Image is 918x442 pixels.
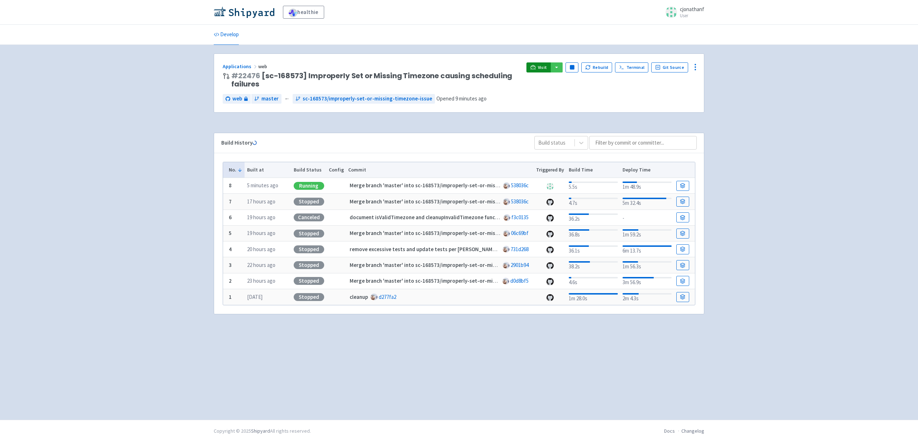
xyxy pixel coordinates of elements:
div: 3m 56.9s [623,276,672,287]
div: Stopped [294,245,324,253]
div: 6m 13.7s [623,244,672,255]
button: Pause [566,62,578,72]
a: cjonathanf User [661,6,704,18]
span: master [261,95,279,103]
time: 19 hours ago [247,230,275,236]
div: 5.5s [569,180,618,191]
a: Build Details [676,244,689,254]
a: sc-168573/improperly-set-or-missing-timezone-issue [293,94,435,104]
strong: remove excessive tests and update tests per [PERSON_NAME] and [PERSON_NAME] [350,246,548,253]
b: 3 [229,262,232,268]
div: Canceled [294,213,324,221]
div: Copyright © 2025 All rights reserved. [214,427,311,435]
a: Build Details [676,292,689,302]
div: Running [294,182,324,190]
th: Built at [245,162,291,178]
div: Stopped [294,261,324,269]
a: Build Details [676,197,689,207]
a: Develop [214,25,239,45]
b: 2 [229,277,232,284]
div: 36.2s [569,212,618,223]
time: 23 hours ago [247,277,275,284]
a: 2901b94 [511,262,529,268]
a: d0d8bf5 [510,277,529,284]
div: 4.6s [569,276,618,287]
div: 4.7s [569,196,618,207]
input: Filter by commit or committer... [589,136,697,150]
div: Stopped [294,293,324,301]
a: Build Details [676,260,689,270]
span: sc-168573/improperly-set-or-missing-timezone-issue [303,95,432,103]
span: ← [284,95,290,103]
img: Shipyard logo [214,6,274,18]
strong: cleanup [350,293,368,300]
strong: Merge branch 'master' into sc-168573/improperly-set-or-missing-timezone-issue [350,277,545,284]
div: 2m 4.3s [623,292,672,303]
th: Config [326,162,346,178]
div: 5m 32.4s [623,196,672,207]
div: Build History [221,139,523,147]
a: Applications [223,63,258,70]
button: Rebuild [581,62,612,72]
strong: Merge branch 'master' into sc-168573/improperly-set-or-missing-timezone-issue [350,230,545,236]
div: Stopped [294,277,324,285]
b: 6 [229,214,232,221]
b: 5 [229,230,232,236]
th: Deploy Time [620,162,674,178]
div: 1m 48.9s [623,180,672,191]
a: Shipyard [251,428,270,434]
a: Build Details [676,212,689,222]
strong: document isValidTimezone and cleanupInvalidTimezone functions [skip ci] [350,214,527,221]
b: 8 [229,182,232,189]
span: Visit [538,65,547,70]
div: 1m 59.2s [623,228,672,239]
a: Build Details [676,276,689,286]
small: User [680,13,704,18]
time: 9 minutes ago [455,95,487,102]
b: 7 [229,198,232,205]
th: Commit [346,162,534,178]
div: Stopped [294,198,324,206]
a: 538036c [511,182,529,189]
th: Triggered By [534,162,567,178]
div: 36.1s [569,244,618,255]
span: web [258,63,268,70]
a: 538036c [511,198,529,205]
div: 38.2s [569,260,618,271]
div: 36.8s [569,228,618,239]
a: Changelog [681,428,704,434]
span: cjonathanf [680,6,704,13]
a: healthie [283,6,324,19]
th: Build Time [566,162,620,178]
span: [sc-168573] Improperly Set or Missing Timezone causing scheduling failures [231,72,521,88]
span: Opened [436,95,487,102]
time: 22 hours ago [247,262,275,268]
a: Build Details [676,229,689,239]
a: Build Details [676,181,689,191]
b: 1 [229,293,232,300]
time: 20 hours ago [247,246,275,253]
b: 4 [229,246,232,253]
time: [DATE] [247,293,262,300]
a: Visit [526,62,551,72]
strong: Merge branch 'master' into sc-168573/improperly-set-or-missing-timezone-issue [350,182,545,189]
div: 1m 56.3s [623,260,672,271]
time: 5 minutes ago [247,182,278,189]
div: 1m 28.0s [569,292,618,303]
a: 731d268 [511,246,529,253]
button: No. [229,166,242,174]
th: Build Status [291,162,326,178]
a: master [251,94,281,104]
a: f3c0135 [511,214,529,221]
div: - [623,213,672,222]
span: web [232,95,242,103]
a: #22476 [231,71,260,81]
a: Docs [664,428,675,434]
a: Terminal [615,62,648,72]
time: 17 hours ago [247,198,275,205]
a: 06c69bf [511,230,529,236]
time: 19 hours ago [247,214,275,221]
a: Git Source [651,62,688,72]
a: d277fa2 [379,293,396,300]
strong: Merge branch 'master' into sc-168573/improperly-set-or-missing-timezone-issue [350,198,545,205]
